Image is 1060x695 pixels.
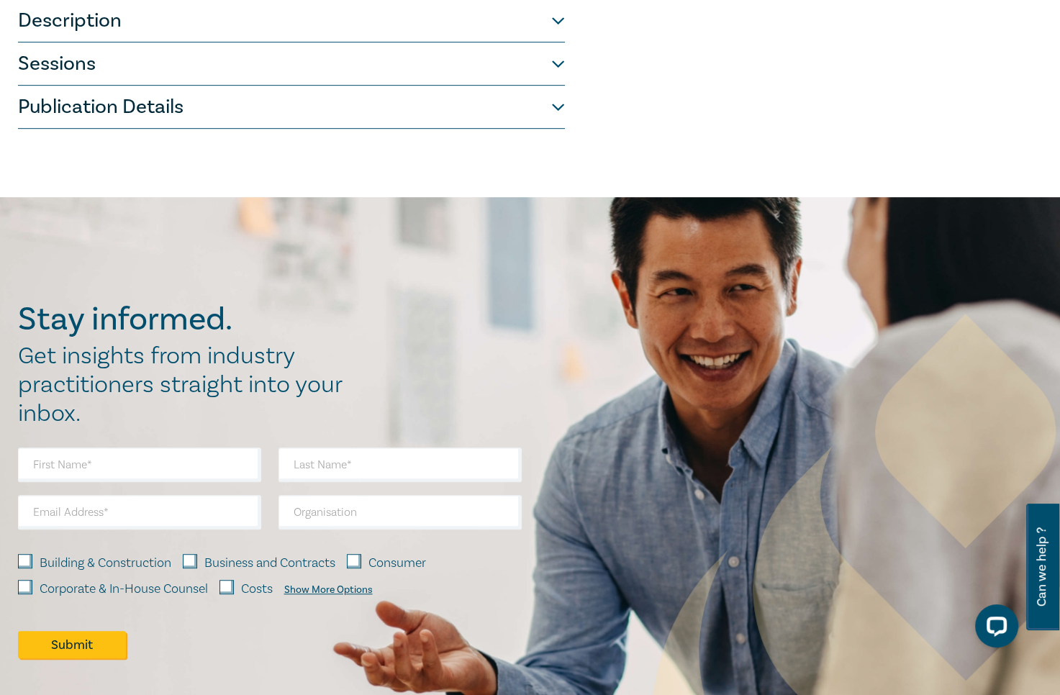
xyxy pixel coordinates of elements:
[1035,512,1048,622] span: Can we help ?
[964,599,1024,659] iframe: LiveChat chat widget
[241,580,273,599] label: Costs
[18,342,358,428] h2: Get insights from industry practitioners straight into your inbox.
[204,554,335,573] label: Business and Contracts
[18,301,358,338] h2: Stay informed.
[368,554,426,573] label: Consumer
[18,495,261,530] input: Email Address*
[18,448,261,482] input: First Name*
[278,448,522,482] input: Last Name*
[18,86,565,129] button: Publication Details
[284,584,373,596] div: Show More Options
[40,554,171,573] label: Building & Construction
[18,631,126,658] button: Submit
[18,42,565,86] button: Sessions
[278,495,522,530] input: Organisation
[40,580,208,599] label: Corporate & In-House Counsel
